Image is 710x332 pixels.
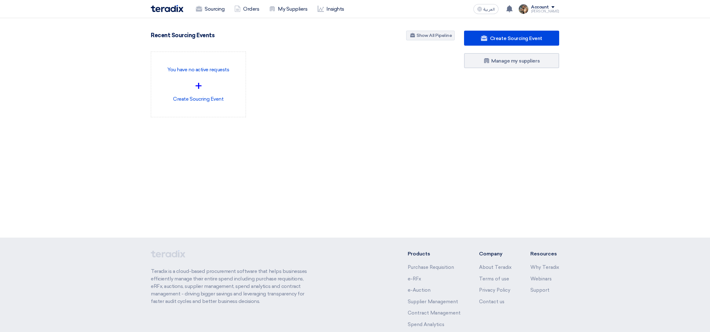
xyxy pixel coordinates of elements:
p: You have no active requests [156,66,241,73]
a: Contact us [479,299,504,304]
li: Company [479,250,512,258]
img: Teradix logo [151,5,183,12]
a: Webinars [530,276,552,282]
span: Create Sourcing Event [490,35,542,41]
a: Supplier Management [408,299,458,304]
a: e-RFx [408,276,421,282]
div: + [156,77,241,95]
a: Orders [229,2,264,16]
div: Account [531,5,549,10]
a: Terms of use [479,276,509,282]
a: Manage my suppliers [464,53,559,68]
a: Sourcing [191,2,229,16]
p: Teradix is a cloud-based procurement software that helps businesses efficiently manage their enti... [151,268,314,305]
a: About Teradix [479,264,512,270]
img: file_1710751448746.jpg [518,4,529,14]
a: Support [530,287,549,293]
a: Insights [313,2,349,16]
a: My Suppliers [264,2,312,16]
li: Resources [530,250,559,258]
a: Spend Analytics [408,322,444,327]
div: Create Soucring Event [156,57,241,112]
h4: Recent Sourcing Events [151,32,214,39]
a: Why Teradix [530,264,559,270]
li: Products [408,250,461,258]
a: Contract Management [408,310,461,316]
button: العربية [473,4,498,14]
a: Privacy Policy [479,287,510,293]
a: Purchase Requisition [408,264,454,270]
a: e-Auction [408,287,431,293]
span: العربية [483,7,495,12]
a: Show All Pipeline [406,31,455,40]
div: [PERSON_NAME] [531,10,559,13]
